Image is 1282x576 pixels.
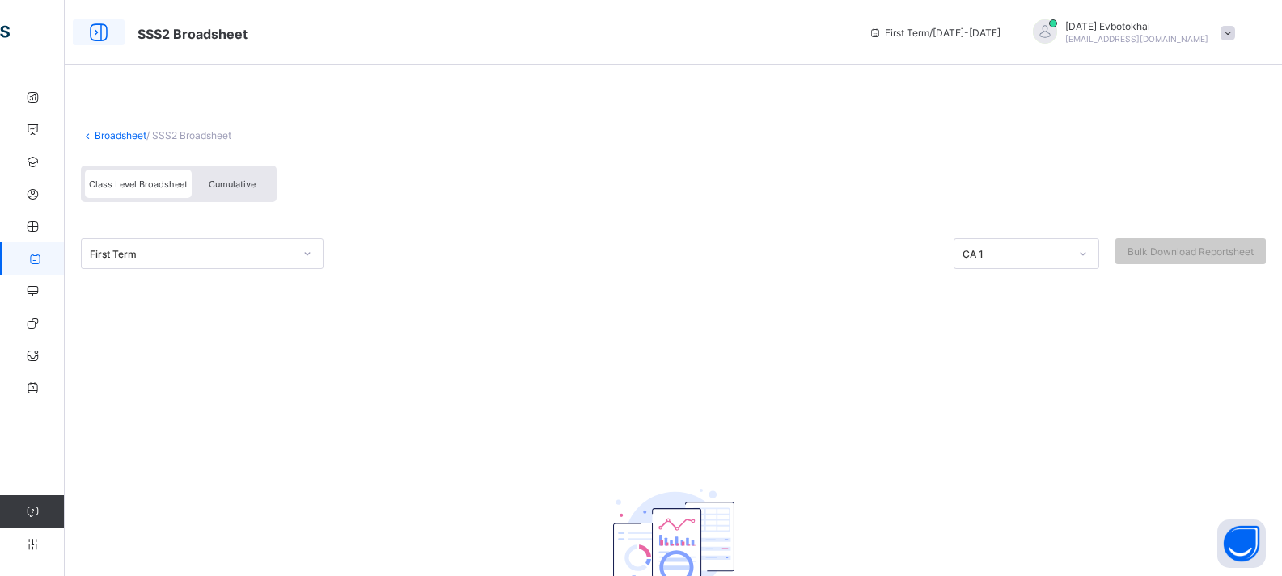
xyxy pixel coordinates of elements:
[1065,34,1208,44] span: [EMAIL_ADDRESS][DOMAIN_NAME]
[138,26,248,42] span: Class Arm Broadsheet
[963,248,1069,260] div: CA 1
[1017,19,1243,46] div: FridayEvbotokhai
[869,27,1001,39] span: session/term information
[89,179,188,190] span: Class Level Broadsheet
[209,179,256,190] span: Cumulative
[146,129,231,141] span: / SSS2 Broadsheet
[1217,519,1266,568] button: Open asap
[95,129,146,141] a: Broadsheet
[90,248,294,260] div: First Term
[1065,20,1208,32] span: [DATE] Evbotokhai
[1128,246,1254,258] span: Bulk Download Reportsheet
